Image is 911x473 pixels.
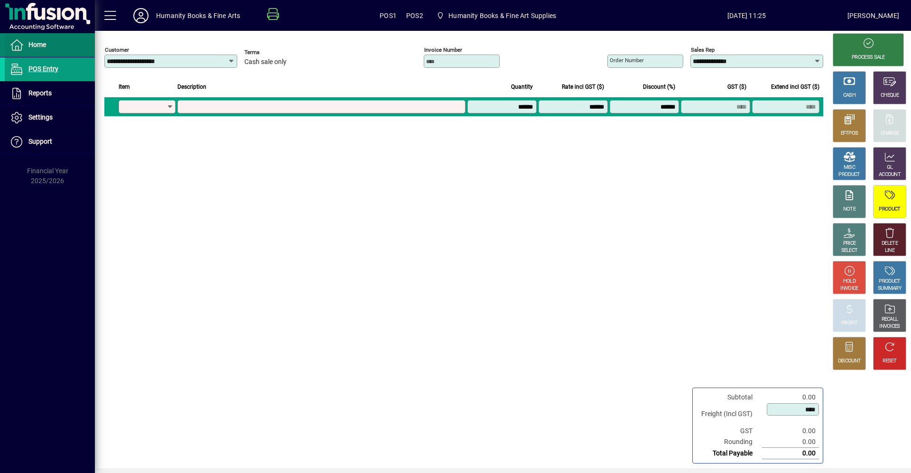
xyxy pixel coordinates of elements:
span: Support [28,138,52,145]
span: Cash sale only [244,58,287,66]
a: Reports [5,82,95,105]
td: Subtotal [697,392,762,403]
span: Reports [28,89,52,97]
div: GL [887,164,893,171]
span: GST ($) [727,82,746,92]
div: LINE [885,247,894,254]
div: SUMMARY [878,285,902,292]
mat-label: Customer [105,46,129,53]
mat-label: Sales rep [691,46,715,53]
span: Extend incl GST ($) [771,82,819,92]
a: Settings [5,106,95,130]
td: Freight (Incl GST) [697,403,762,426]
td: 0.00 [762,436,819,448]
span: POS2 [406,8,423,23]
mat-label: Order number [610,57,644,64]
td: Total Payable [697,448,762,459]
span: Quantity [511,82,533,92]
span: Home [28,41,46,48]
td: 0.00 [762,426,819,436]
span: POS1 [380,8,397,23]
div: Humanity Books & Fine Arts [156,8,241,23]
div: CHEQUE [881,92,899,99]
td: Rounding [697,436,762,448]
div: PRODUCT [879,278,900,285]
td: GST [697,426,762,436]
div: INVOICE [840,285,858,292]
div: ACCOUNT [879,171,901,178]
span: Humanity Books & Fine Art Supplies [448,8,556,23]
div: RESET [883,358,897,365]
td: 0.00 [762,392,819,403]
span: Settings [28,113,53,121]
div: RECALL [882,316,898,323]
div: DISCOUNT [838,358,861,365]
mat-label: Invoice number [424,46,462,53]
button: Profile [126,7,156,24]
div: CHARGE [881,130,899,137]
div: CASH [843,92,855,99]
span: POS Entry [28,65,58,73]
div: PROCESS SALE [852,54,885,61]
div: MISC [844,164,855,171]
span: Humanity Books & Fine Art Supplies [433,7,560,24]
span: [DATE] 11:25 [646,8,847,23]
div: SELECT [841,247,858,254]
div: HOLD [843,278,855,285]
span: Discount (%) [643,82,675,92]
td: 0.00 [762,448,819,459]
span: Item [119,82,130,92]
span: Rate incl GST ($) [562,82,604,92]
a: Support [5,130,95,154]
a: Home [5,33,95,57]
div: PRODUCT [879,206,900,213]
div: DELETE [882,240,898,247]
div: PRICE [843,240,856,247]
span: Terms [244,49,301,56]
div: NOTE [843,206,855,213]
div: PRODUCT [838,171,860,178]
div: INVOICES [879,323,900,330]
div: [PERSON_NAME] [847,8,899,23]
div: EFTPOS [841,130,858,137]
span: Description [177,82,206,92]
div: PROFIT [841,320,857,327]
